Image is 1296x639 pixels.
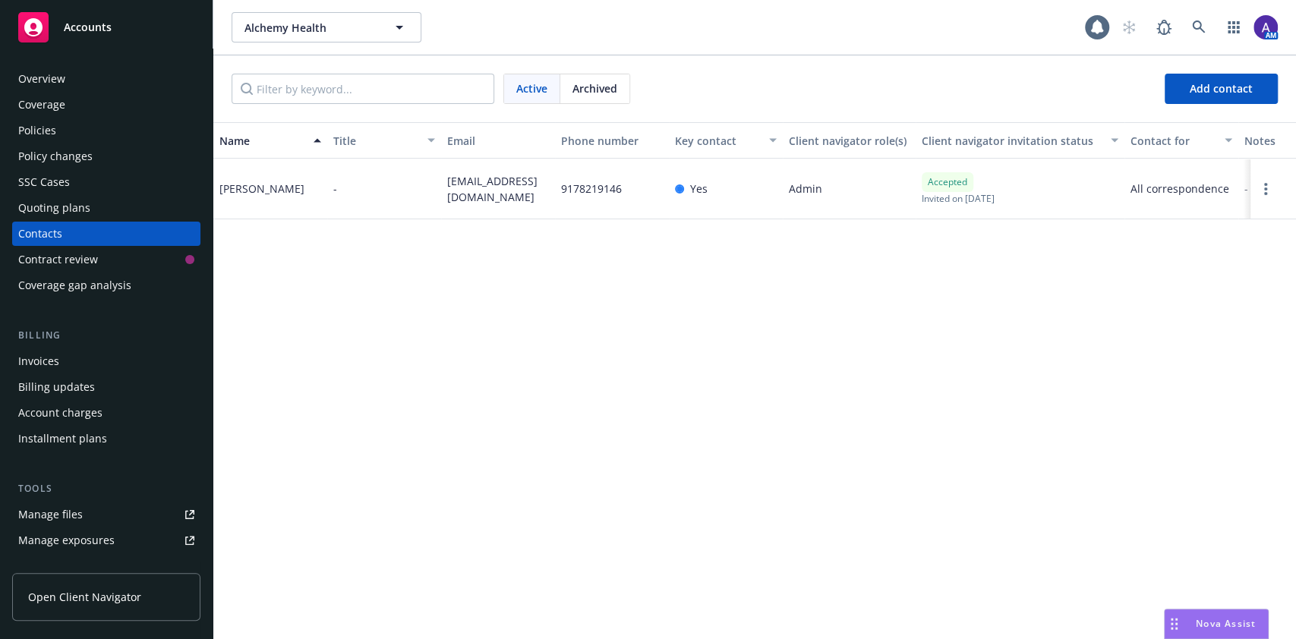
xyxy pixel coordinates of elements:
[333,181,337,197] span: -
[1184,12,1214,42] a: Search
[447,133,549,149] div: Email
[18,528,115,552] div: Manage exposures
[18,247,98,272] div: Contract review
[18,349,59,373] div: Invoices
[1114,12,1144,42] a: Start snowing
[447,173,549,205] span: [EMAIL_ADDRESS][DOMAIN_NAME]
[12,349,200,373] a: Invoices
[572,80,617,96] span: Archived
[441,122,555,159] button: Email
[28,589,141,605] span: Open Client Navigator
[327,122,441,159] button: Title
[516,80,547,96] span: Active
[1149,12,1179,42] a: Report a Bug
[675,133,760,149] div: Key contact
[1165,609,1184,638] div: Drag to move
[18,273,131,297] div: Coverage gap analysis
[690,181,708,197] span: Yes
[244,20,376,36] span: Alchemy Health
[1219,12,1249,42] a: Switch app
[18,118,56,143] div: Policies
[922,192,995,205] span: Invited on [DATE]
[12,247,200,272] a: Contract review
[1257,180,1275,198] a: Open options
[1130,181,1232,197] span: All correspondence
[18,170,70,194] div: SSC Cases
[18,375,95,399] div: Billing updates
[213,122,327,159] button: Name
[18,93,65,117] div: Coverage
[789,133,910,149] div: Client navigator role(s)
[12,273,200,297] a: Coverage gap analysis
[12,118,200,143] a: Policies
[1190,81,1253,96] span: Add contact
[561,133,663,149] div: Phone number
[219,133,304,149] div: Name
[64,21,112,33] span: Accounts
[1253,15,1278,39] img: photo
[18,427,107,451] div: Installment plans
[18,502,83,527] div: Manage files
[12,328,200,343] div: Billing
[12,170,200,194] a: SSC Cases
[916,122,1124,159] button: Client navigator invitation status
[789,181,822,197] span: Admin
[1130,133,1216,149] div: Contact for
[1196,617,1256,630] span: Nova Assist
[18,222,62,246] div: Contacts
[12,6,200,49] a: Accounts
[783,122,916,159] button: Client navigator role(s)
[18,67,65,91] div: Overview
[561,181,622,197] span: 9178219146
[12,196,200,220] a: Quoting plans
[333,133,418,149] div: Title
[18,554,118,578] div: Manage certificates
[12,144,200,168] a: Policy changes
[669,122,783,159] button: Key contact
[12,375,200,399] a: Billing updates
[18,196,90,220] div: Quoting plans
[12,93,200,117] a: Coverage
[1124,122,1238,159] button: Contact for
[232,12,421,42] button: Alchemy Health
[12,554,200,578] a: Manage certificates
[12,67,200,91] a: Overview
[18,144,93,168] div: Policy changes
[12,502,200,527] a: Manage files
[1165,74,1278,104] button: Add contact
[232,74,494,104] input: Filter by keyword...
[12,222,200,246] a: Contacts
[219,181,304,197] div: [PERSON_NAME]
[928,175,967,189] span: Accepted
[1164,609,1269,639] button: Nova Assist
[12,427,200,451] a: Installment plans
[12,481,200,496] div: Tools
[922,133,1102,149] div: Client navigator invitation status
[12,401,200,425] a: Account charges
[555,122,669,159] button: Phone number
[18,401,102,425] div: Account charges
[12,528,200,552] a: Manage exposures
